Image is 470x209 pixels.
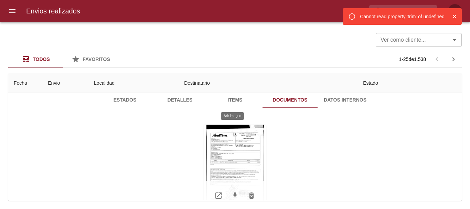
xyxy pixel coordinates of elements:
th: Estado [357,73,462,93]
div: Tabs detalle de guia [97,92,373,108]
th: Envio [42,73,88,93]
span: Datos Internos [322,96,368,104]
div: Abrir información de usuario [448,4,462,18]
a: Descargar [227,187,243,204]
th: Fecha [8,73,42,93]
div: Tabs Envios [8,51,118,67]
h6: Envios realizados [26,6,80,17]
span: Todos [33,56,50,62]
span: Favoritos [83,56,110,62]
button: menu [4,3,21,19]
div: LT [448,4,462,18]
p: 1 - 25 de 1.538 [399,56,426,63]
span: Items [212,96,258,104]
button: Eliminar [243,187,260,204]
a: Abrir [210,187,227,204]
th: Destinatario [179,73,357,93]
div: Cannot read property 'trim' of undefined [360,10,445,23]
span: Detalles [157,96,203,104]
th: Localidad [88,73,179,93]
span: Documentos [267,96,313,104]
button: Abrir [450,35,459,45]
span: Estados [102,96,148,104]
input: buscar [369,5,425,17]
button: Cerrar [450,12,459,21]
